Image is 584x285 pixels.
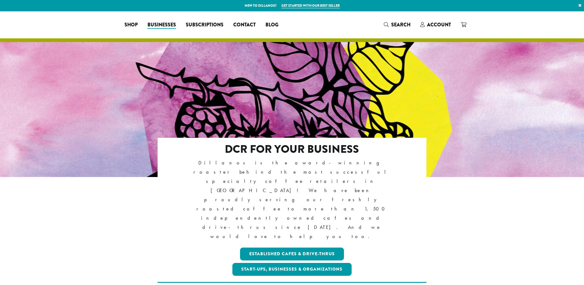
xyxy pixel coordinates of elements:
p: Dillanos is the award-winning roaster behind the most successful specialty coffee retailers in [G... [184,158,400,241]
span: Subscriptions [186,21,223,29]
a: Search [379,20,415,30]
span: Account [427,21,451,28]
span: Search [391,21,410,28]
span: Blog [265,21,278,29]
a: Shop [120,20,143,30]
a: Established Cafes & Drive-Thrus [240,248,344,260]
span: Contact [233,21,256,29]
a: Get started with our best seller [281,3,340,8]
h2: DCR FOR YOUR BUSINESS [184,143,400,156]
a: Start-ups, Businesses & Organizations [232,263,352,276]
span: Businesses [147,21,176,29]
span: Shop [124,21,138,29]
